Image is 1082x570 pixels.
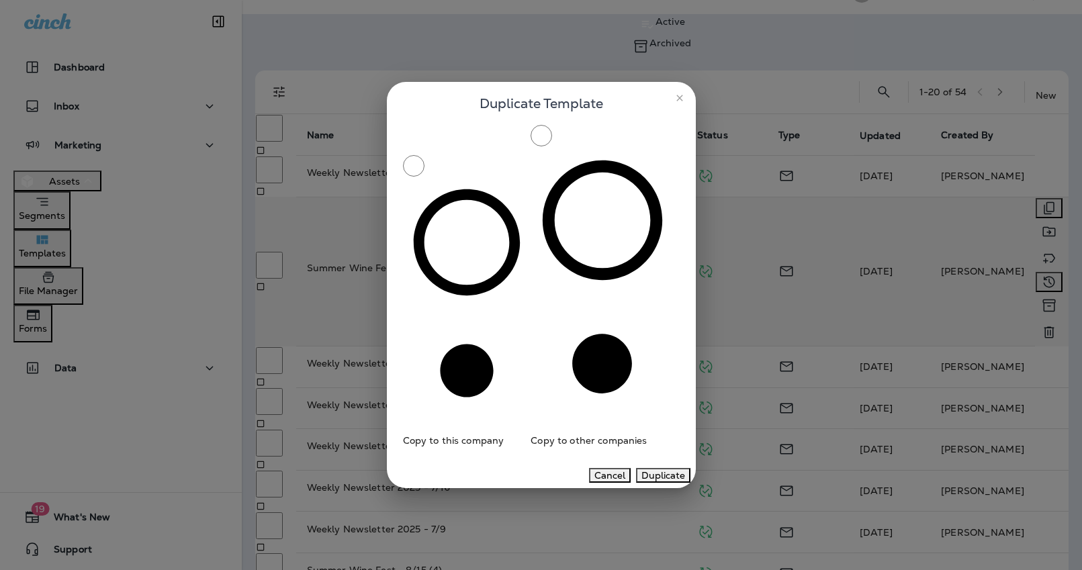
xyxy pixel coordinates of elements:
[403,434,504,446] span: Copy to this company
[531,434,647,446] span: Copy to other companies
[403,155,424,177] input: Copy to this company
[589,468,631,483] button: Cancel
[636,468,690,483] button: Duplicate
[531,125,552,146] input: Copy to other companies
[480,93,603,114] span: Duplicate Template
[669,87,690,109] button: close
